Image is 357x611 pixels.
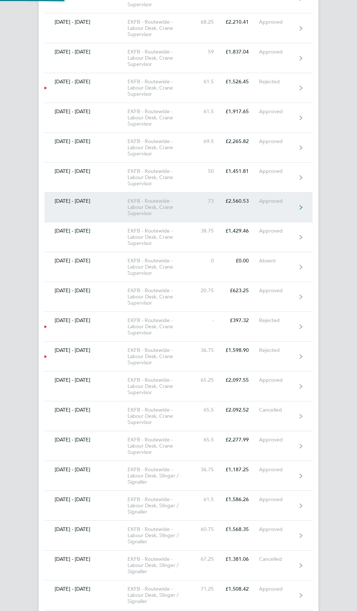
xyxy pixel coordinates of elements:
[44,496,127,503] div: [DATE] - [DATE]
[44,228,127,234] div: [DATE] - [DATE]
[259,198,297,204] div: Approved
[197,49,224,55] div: 59
[44,467,127,473] div: [DATE] - [DATE]
[127,377,197,396] div: EKFB - Routewide - Labour Desk, Crane Supervisor
[224,287,259,294] div: £623.25
[197,287,224,294] div: 20.75
[127,228,197,246] div: EKFB - Routewide - Labour Desk, Crane Supervisor
[259,556,297,562] div: Cancelled
[197,138,224,144] div: 69.5
[224,138,259,144] div: £2,265.82
[224,49,259,55] div: £1,837.04
[44,377,127,383] div: [DATE] - [DATE]
[44,551,313,580] a: [DATE] - [DATE]EKFB - Routewide - Labour Desk, Slinger / Signaller67.25£1,381.06Cancelled
[224,228,259,234] div: £1,429.46
[259,138,297,144] div: Approved
[44,103,313,133] a: [DATE] - [DATE]EKFB - Routewide - Labour Desk, Crane Supervisor61.5£1,917.65Approved
[224,258,259,264] div: £0.00
[197,168,224,174] div: 50
[44,586,127,592] div: [DATE] - [DATE]
[259,347,297,353] div: Rejected
[224,556,259,562] div: £1,381.06
[44,491,313,521] a: [DATE] - [DATE]EKFB - Routewide - Labour Desk, Slinger / Signaller61.5£1,586.26Approved
[44,13,313,43] a: [DATE] - [DATE]EKFB - Routewide - Labour Desk, Crane Supervisor68.25£2,210.41Approved
[44,49,127,55] div: [DATE] - [DATE]
[127,258,197,276] div: EKFB - Routewide - Labour Desk, Crane Supervisor
[259,108,297,115] div: Approved
[259,377,297,383] div: Approved
[224,586,259,592] div: £1,508.42
[197,586,224,592] div: 71.25
[197,437,224,443] div: 65.5
[197,258,224,264] div: 0
[259,258,297,264] div: Absent
[224,168,259,174] div: £1,451.81
[44,437,127,443] div: [DATE] - [DATE]
[127,437,197,455] div: EKFB - Routewide - Labour Desk, Crane Supervisor
[127,108,197,127] div: EKFB - Routewide - Labour Desk, Crane Supervisor
[224,526,259,532] div: £1,568.35
[224,377,259,383] div: £2,097.55
[197,198,224,204] div: 73
[127,586,197,604] div: EKFB - Routewide - Labour Desk, Slinger / Signaller
[44,193,313,222] a: [DATE] - [DATE]EKFB - Routewide - Labour Desk, Crane Supervisor73£2,560.53Approved
[44,163,313,193] a: [DATE] - [DATE]EKFB - Routewide - Labour Desk, Crane Supervisor50£1,451.81Approved
[259,526,297,532] div: Approved
[197,526,224,532] div: 60.75
[259,496,297,503] div: Approved
[44,372,313,401] a: [DATE] - [DATE]EKFB - Routewide - Labour Desk, Crane Supervisor65.25£2,097.55Approved
[44,431,313,461] a: [DATE] - [DATE]EKFB - Routewide - Labour Desk, Crane Supervisor65.5£2,277.99Approved
[44,401,313,431] a: [DATE] - [DATE]EKFB - Routewide - Labour Desk, Crane Supervisor65.5£2,092.52Cancelled
[127,496,197,515] div: EKFB - Routewide - Labour Desk, Slinger / Signaller
[197,496,224,503] div: 61.5
[224,496,259,503] div: £1,586.26
[44,287,127,294] div: [DATE] - [DATE]
[127,467,197,485] div: EKFB - Routewide - Labour Desk, Slinger / Signaller
[127,138,197,157] div: EKFB - Routewide - Labour Desk, Crane Supervisor
[224,198,259,204] div: £2,560.53
[44,138,127,144] div: [DATE] - [DATE]
[44,461,313,491] a: [DATE] - [DATE]EKFB - Routewide - Labour Desk, Slinger / Signaller36.75£1,187.25Approved
[259,287,297,294] div: Approved
[224,437,259,443] div: £2,277.99
[44,347,127,353] div: [DATE] - [DATE]
[44,73,313,103] a: [DATE] - [DATE]EKFB - Routewide - Labour Desk, Crane Supervisor61.5£1,526.45Rejected
[259,19,297,25] div: Approved
[44,282,313,312] a: [DATE] - [DATE]EKFB - Routewide - Labour Desk, Crane Supervisor20.75£623.25Approved
[44,521,313,551] a: [DATE] - [DATE]EKFB - Routewide - Labour Desk, Slinger / Signaller60.75£1,568.35Approved
[197,467,224,473] div: 36.75
[259,467,297,473] div: Approved
[127,526,197,545] div: EKFB - Routewide - Labour Desk, Slinger / Signaller
[197,317,224,324] div: -
[197,79,224,85] div: 61.5
[44,108,127,115] div: [DATE] - [DATE]
[127,49,197,67] div: EKFB - Routewide - Labour Desk, Crane Supervisor
[127,79,197,97] div: EKFB - Routewide - Labour Desk, Crane Supervisor
[127,168,197,187] div: EKFB - Routewide - Labour Desk, Crane Supervisor
[44,312,313,342] a: [DATE] - [DATE]EKFB - Routewide - Labour Desk, Crane Supervisor-£397.32Rejected
[259,407,297,413] div: Cancelled
[44,79,127,85] div: [DATE] - [DATE]
[44,133,313,163] a: [DATE] - [DATE]EKFB - Routewide - Labour Desk, Crane Supervisor69.5£2,265.82Approved
[44,258,127,264] div: [DATE] - [DATE]
[224,79,259,85] div: £1,526.45
[224,19,259,25] div: £2,210.41
[259,228,297,234] div: Approved
[44,317,127,324] div: [DATE] - [DATE]
[127,19,197,37] div: EKFB - Routewide - Labour Desk, Crane Supervisor
[197,347,224,353] div: 36.75
[197,407,224,413] div: 65.5
[127,556,197,575] div: EKFB - Routewide - Labour Desk, Slinger / Signaller
[224,317,259,324] div: £397.32
[44,556,127,562] div: [DATE] - [DATE]
[224,407,259,413] div: £2,092.52
[259,437,297,443] div: Approved
[44,43,313,73] a: [DATE] - [DATE]EKFB - Routewide - Labour Desk, Crane Supervisor59£1,837.04Approved
[259,79,297,85] div: Rejected
[197,228,224,234] div: 38.75
[224,108,259,115] div: £1,917.65
[44,168,127,174] div: [DATE] - [DATE]
[127,407,197,425] div: EKFB - Routewide - Labour Desk, Crane Supervisor
[44,222,313,252] a: [DATE] - [DATE]EKFB - Routewide - Labour Desk, Crane Supervisor38.75£1,429.46Approved
[224,347,259,353] div: £1,598.90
